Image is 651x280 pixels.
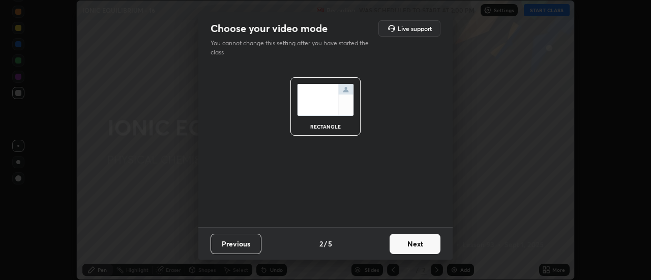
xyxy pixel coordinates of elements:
h4: 5 [328,238,332,249]
button: Previous [211,234,261,254]
p: You cannot change this setting after you have started the class [211,39,375,57]
h2: Choose your video mode [211,22,328,35]
div: rectangle [305,124,346,129]
h4: / [324,238,327,249]
h5: Live support [398,25,432,32]
button: Next [390,234,440,254]
h4: 2 [319,238,323,249]
img: normalScreenIcon.ae25ed63.svg [297,84,354,116]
